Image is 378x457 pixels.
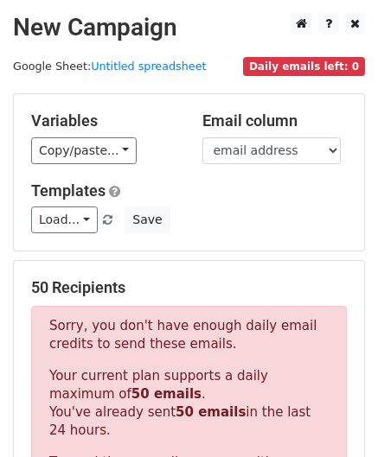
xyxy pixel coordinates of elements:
p: Your current plan supports a daily maximum of . You've already sent in the last 24 hours. [49,367,329,440]
h5: Variables [31,111,176,130]
h5: Email column [202,111,348,130]
a: Daily emails left: 0 [243,60,365,73]
p: Sorry, you don't have enough daily email credits to send these emails. [49,317,329,353]
small: Google Sheet: [13,60,207,73]
a: Templates [31,181,106,200]
h2: New Campaign [13,13,365,42]
a: Copy/paste... [31,137,137,164]
button: Save [125,206,170,233]
iframe: Chat Widget [292,374,378,457]
h5: 50 Recipients [31,278,347,297]
strong: 50 emails [176,404,246,420]
a: Untitled spreadsheet [91,60,206,73]
span: Daily emails left: 0 [243,57,365,76]
strong: 50 emails [131,386,202,402]
a: Load... [31,206,98,233]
